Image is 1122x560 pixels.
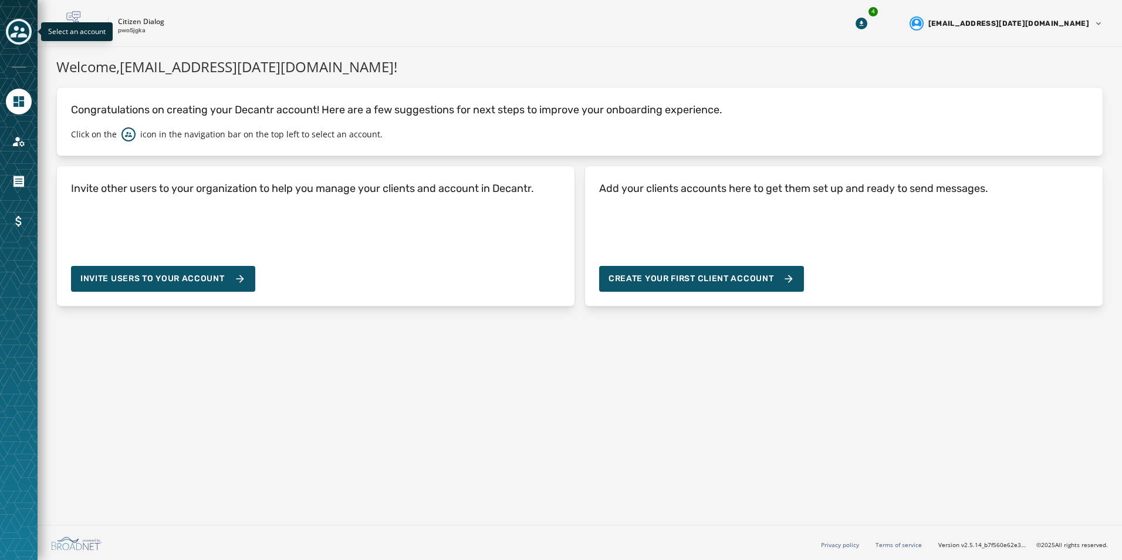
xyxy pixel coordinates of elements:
a: Privacy policy [821,541,859,549]
span: [EMAIL_ADDRESS][DATE][DOMAIN_NAME] [928,19,1089,28]
button: Download Menu [851,13,872,34]
a: Terms of service [876,541,922,549]
span: © 2025 All rights reserved. [1036,541,1108,549]
p: Congratulations on creating your Decantr account! Here are a few suggestions for next steps to im... [71,102,1089,118]
h1: Welcome, [EMAIL_ADDRESS][DATE][DOMAIN_NAME] ! [56,56,1103,77]
span: Select an account [48,26,106,36]
a: Navigate to Home [6,89,32,114]
p: Click on the [71,129,117,140]
button: Toggle account select drawer [6,19,32,45]
span: v2.5.14_b7f560e62e3347fd09829e8ac9922915a95fe427 [961,541,1027,549]
span: Invite Users to your account [80,273,225,285]
p: icon in the navigation bar on the top left to select an account. [140,129,383,140]
button: Create your first client account [599,266,804,292]
a: Navigate to Orders [6,168,32,194]
p: pwo5jgka [118,26,146,35]
span: Version [938,541,1027,549]
a: Navigate to Billing [6,208,32,234]
h4: Add your clients accounts here to get them set up and ready to send messages. [599,180,988,197]
p: Citizen Dialog [118,17,164,26]
span: Create your first client account [609,273,795,285]
button: User settings [905,12,1108,35]
h4: Invite other users to your organization to help you manage your clients and account in Decantr. [71,180,534,197]
div: 4 [867,6,879,18]
button: Invite Users to your account [71,266,255,292]
a: Navigate to Account [6,129,32,154]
